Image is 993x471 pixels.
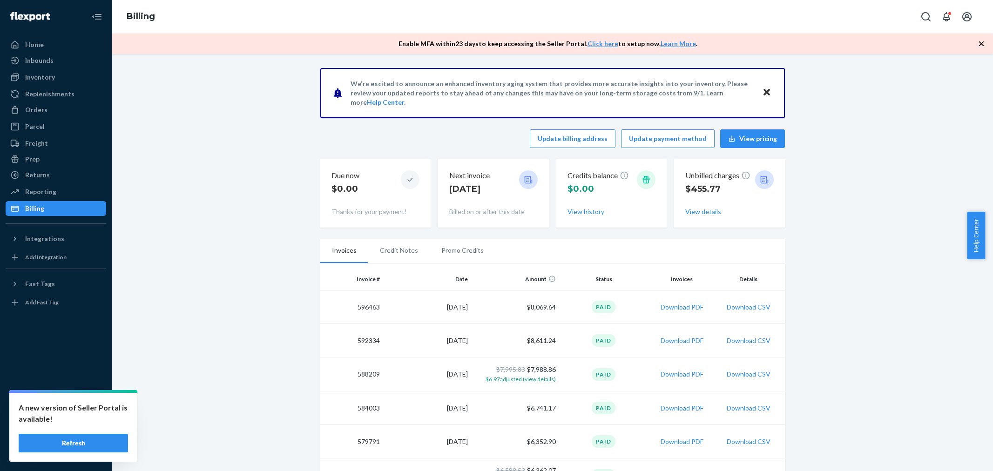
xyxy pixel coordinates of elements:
td: $6,741.17 [472,391,560,425]
button: Open Search Box [917,7,935,26]
button: Download PDF [661,437,703,446]
a: Click here [588,40,618,47]
a: Settings [6,397,106,412]
div: Fast Tags [25,279,55,289]
p: Next invoice [449,170,490,181]
li: Promo Credits [430,239,495,262]
th: Date [384,268,472,290]
p: Thanks for your payment! [331,207,420,216]
td: [DATE] [384,324,472,357]
a: Returns [6,168,106,182]
div: Inventory [25,73,55,82]
p: Due now [331,170,359,181]
div: Paid [592,301,615,313]
p: We're excited to announce an enhanced inventory aging system that provides more accurate insights... [351,79,753,107]
div: Prep [25,155,40,164]
a: Inbounds [6,53,106,68]
img: Flexport logo [10,12,50,21]
td: [DATE] [384,425,472,458]
ol: breadcrumbs [119,3,162,30]
button: Fast Tags [6,276,106,291]
div: Add Fast Tag [25,298,59,306]
td: 584003 [320,391,384,425]
button: Download PDF [661,404,703,413]
p: Enable MFA within 23 days to keep accessing the Seller Portal. to setup now. . [399,39,697,48]
td: 588209 [320,357,384,391]
button: Update billing address [530,129,615,148]
span: $7,995.83 [496,365,525,373]
a: Inventory [6,70,106,85]
button: Update payment method [621,129,715,148]
button: Close Navigation [88,7,106,26]
a: Help Center [6,429,106,444]
a: Replenishments [6,87,106,101]
button: Download PDF [661,336,703,345]
button: Download CSV [727,404,770,413]
button: Download CSV [727,370,770,379]
span: $6.97 adjusted (view details) [486,376,556,383]
div: Parcel [25,122,45,131]
a: Learn More [661,40,696,47]
div: Paid [592,334,615,347]
div: Returns [25,170,50,180]
div: Replenishments [25,89,74,99]
div: Integrations [25,234,64,243]
a: Help Center [367,98,404,106]
button: Open account menu [958,7,976,26]
div: Inbounds [25,56,54,65]
td: 592334 [320,324,384,357]
td: 579791 [320,425,384,458]
p: Credits balance [567,170,629,181]
button: Open notifications [937,7,956,26]
th: Invoice # [320,268,384,290]
a: Home [6,37,106,52]
button: View history [567,207,604,216]
p: [DATE] [449,183,490,195]
button: Download CSV [727,336,770,345]
button: Download CSV [727,303,770,312]
a: Parcel [6,119,106,134]
div: Paid [592,368,615,381]
th: Status [560,268,648,290]
li: Credit Notes [368,239,430,262]
li: Invoices [320,239,368,263]
th: Invoices [648,268,716,290]
a: Billing [127,11,155,21]
div: Paid [592,435,615,448]
p: Unbilled charges [685,170,750,181]
button: View details [685,207,721,216]
td: [DATE] [384,357,472,391]
div: Billing [25,204,44,213]
div: Freight [25,139,48,148]
a: Freight [6,136,106,151]
button: $6.97adjusted (view details) [486,374,556,384]
iframe: Find more information here [819,205,993,471]
a: Reporting [6,184,106,199]
td: $8,069.64 [472,290,560,324]
p: Billed on or after this date [449,207,538,216]
button: Give Feedback [6,445,106,460]
div: Paid [592,402,615,414]
button: Talk to Support [6,413,106,428]
div: Add Integration [25,253,67,261]
button: Download PDF [661,370,703,379]
a: Orders [6,102,106,117]
td: [DATE] [384,391,472,425]
p: $455.77 [685,183,750,195]
th: Amount [472,268,560,290]
p: $0.00 [331,183,359,195]
div: Reporting [25,187,56,196]
div: Home [25,40,44,49]
button: Close [761,86,773,100]
button: View pricing [720,129,785,148]
td: $7,988.86 [472,357,560,391]
div: Orders [25,105,47,114]
button: Download PDF [661,303,703,312]
button: Refresh [19,434,128,452]
a: Add Integration [6,250,106,265]
a: Add Fast Tag [6,295,106,310]
td: [DATE] [384,290,472,324]
button: Download CSV [727,437,770,446]
a: Billing [6,201,106,216]
a: Prep [6,152,106,167]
